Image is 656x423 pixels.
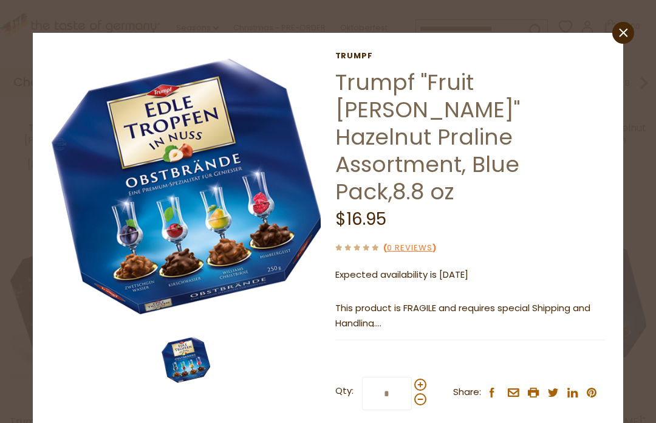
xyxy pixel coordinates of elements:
img: Trumpf "Fruit Brandy" Hazelnut Praline Assortment, Blue Pack,8.8 oz [162,335,210,384]
p: This product is FRAGILE and requires special Shipping and Handling. [335,301,605,331]
a: Trumpf "Fruit [PERSON_NAME]" Hazelnut Praline Assortment, Blue Pack,8.8 oz [335,67,520,207]
img: Trumpf "Fruit Brandy" Hazelnut Praline Assortment, Blue Pack,8.8 oz [51,51,321,322]
a: 0 Reviews [387,242,432,255]
a: Trumpf [335,51,605,61]
p: Expected availability is [DATE] [335,267,605,283]
span: $16.95 [335,207,386,231]
span: Share: [453,385,481,400]
span: ( ) [383,242,436,253]
input: Qty: [362,377,412,410]
strong: Qty: [335,383,354,399]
